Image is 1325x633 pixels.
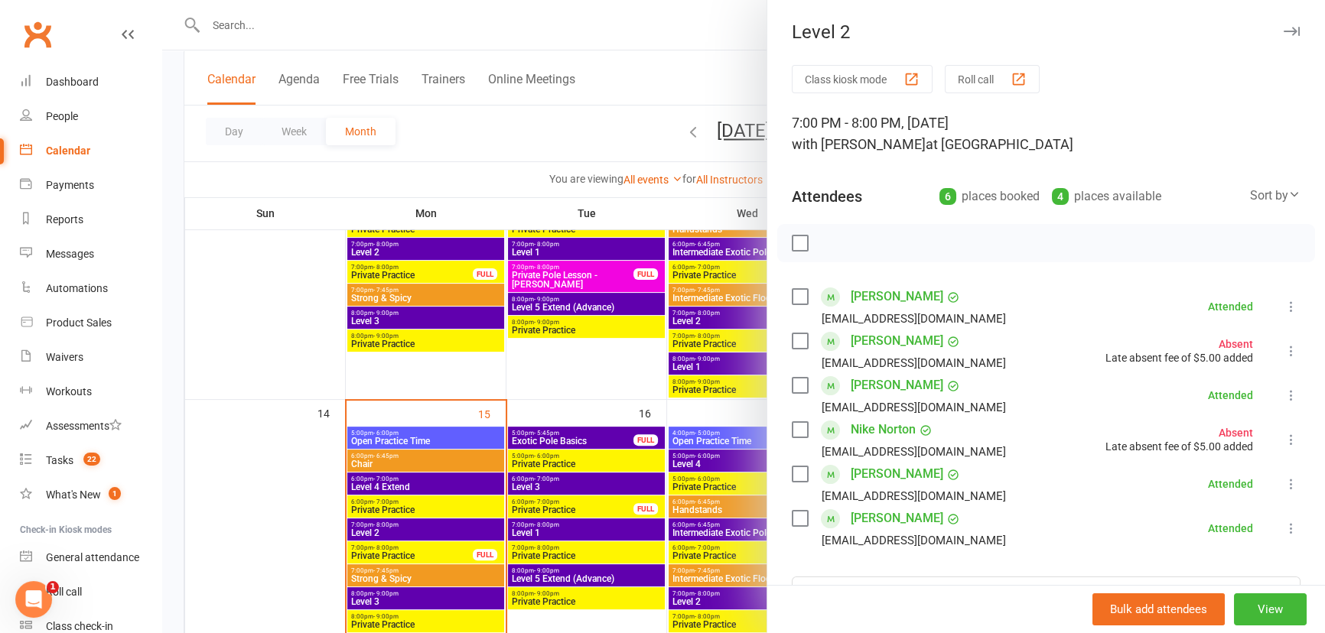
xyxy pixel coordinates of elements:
div: What's New [46,489,101,501]
a: Roll call [20,575,161,609]
a: Reports [20,203,161,237]
div: Late absent fee of $5.00 added [1105,441,1253,452]
div: Late absent fee of $5.00 added [1105,352,1253,363]
a: Nike Norton [851,417,916,442]
div: Attended [1208,301,1253,312]
div: Product Sales [46,316,112,329]
div: Dashboard [46,76,99,88]
div: [EMAIL_ADDRESS][DOMAIN_NAME] [822,442,1006,462]
div: Workouts [46,385,92,398]
div: [EMAIL_ADDRESS][DOMAIN_NAME] [822,353,1006,373]
div: places booked [939,186,1040,207]
a: [PERSON_NAME] [851,462,943,486]
div: Class check-in [46,620,113,632]
span: 1 [47,581,59,593]
div: [EMAIL_ADDRESS][DOMAIN_NAME] [822,531,1006,550]
span: 22 [83,453,100,466]
div: Payments [46,179,94,191]
a: What's New1 [20,478,161,512]
div: Messages [46,248,94,260]
button: Roll call [945,65,1040,93]
a: People [20,99,161,134]
div: Level 2 [767,21,1325,43]
div: Waivers [46,351,83,363]
a: Automations [20,271,161,306]
div: Assessments [46,420,122,432]
a: Product Sales [20,306,161,340]
div: Absent [1105,427,1253,438]
span: with [PERSON_NAME] [792,136,926,152]
div: Automations [46,282,108,294]
a: [PERSON_NAME] [851,373,943,398]
a: [PERSON_NAME] [851,329,943,353]
div: Attended [1208,390,1253,401]
div: [EMAIL_ADDRESS][DOMAIN_NAME] [822,398,1006,417]
a: Clubworx [18,15,57,54]
a: General attendance kiosk mode [20,540,161,575]
div: Attendees [792,186,862,207]
div: 4 [1052,188,1069,205]
button: Class kiosk mode [792,65,933,93]
div: places available [1052,186,1161,207]
span: 1 [109,487,121,500]
span: at [GEOGRAPHIC_DATA] [926,136,1073,152]
iframe: Intercom live chat [15,581,52,618]
div: 7:00 PM - 8:00 PM, [DATE] [792,112,1301,155]
div: General attendance [46,551,139,563]
div: 6 [939,188,956,205]
a: Dashboard [20,65,161,99]
div: [EMAIL_ADDRESS][DOMAIN_NAME] [822,309,1006,329]
a: Assessments [20,409,161,443]
div: Attended [1208,523,1253,534]
a: Workouts [20,375,161,409]
a: Messages [20,237,161,271]
a: [PERSON_NAME] [851,284,943,309]
a: Calendar [20,134,161,168]
a: [PERSON_NAME] [851,506,943,531]
button: Bulk add attendees [1092,593,1225,625]
a: Payments [20,168,161,203]
div: Sort by [1250,186,1301,206]
div: Absent [1105,339,1253,349]
div: People [46,110,78,122]
a: Waivers [20,340,161,375]
div: Tasks [46,454,73,466]
div: [EMAIL_ADDRESS][DOMAIN_NAME] [822,486,1006,506]
div: Roll call [46,586,82,598]
div: Reports [46,213,83,226]
a: Tasks 22 [20,443,161,478]
div: Calendar [46,144,90,157]
div: Attended [1208,479,1253,489]
button: View [1234,593,1307,625]
input: Search to add attendees [792,576,1301,609]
